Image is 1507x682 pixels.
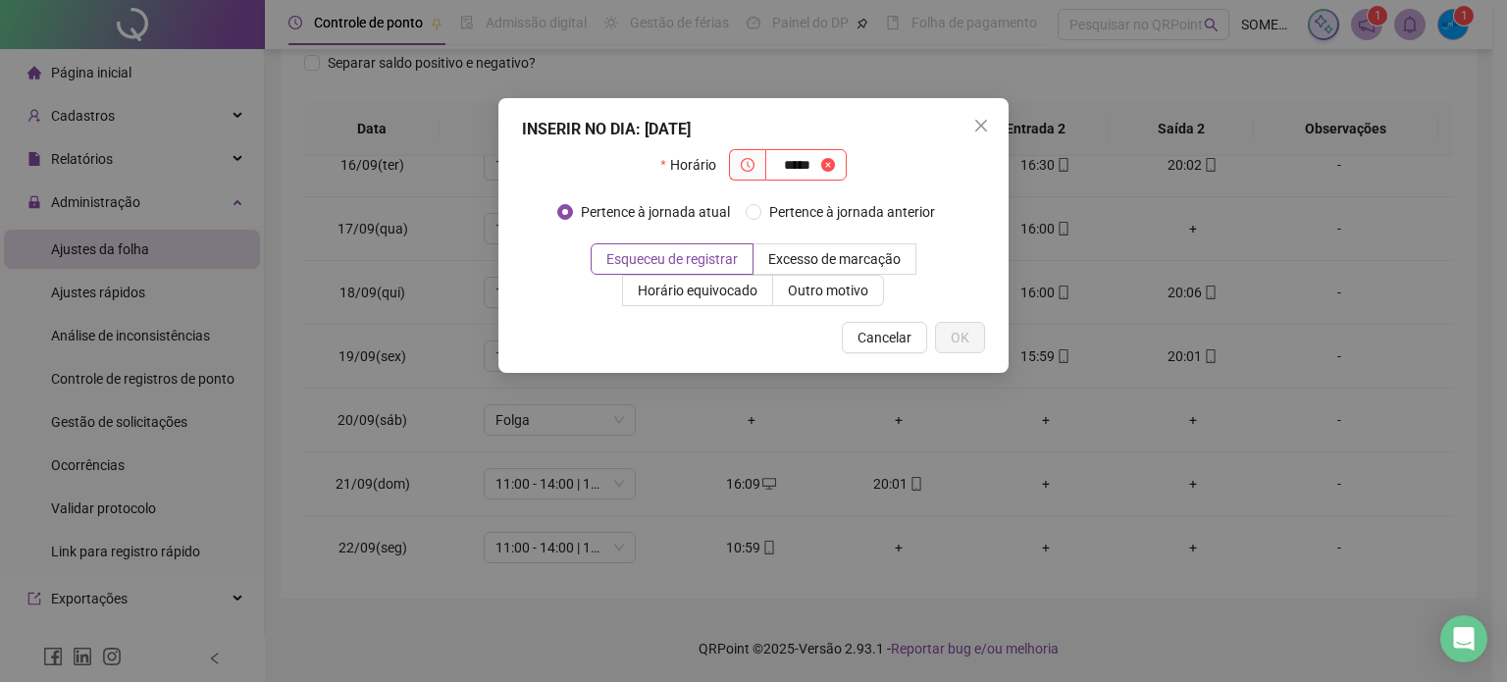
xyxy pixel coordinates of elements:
span: Pertence à jornada anterior [761,201,943,223]
span: Excesso de marcação [768,251,901,267]
span: Cancelar [857,327,911,348]
span: clock-circle [741,158,754,172]
span: Outro motivo [788,283,868,298]
button: Close [965,110,997,141]
span: Pertence à jornada atual [573,201,738,223]
label: Horário [660,149,728,181]
span: Esqueceu de registrar [606,251,738,267]
button: OK [935,322,985,353]
span: close [973,118,989,133]
button: Cancelar [842,322,927,353]
div: INSERIR NO DIA : [DATE] [522,118,985,141]
div: Open Intercom Messenger [1440,615,1487,662]
span: Horário equivocado [638,283,757,298]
